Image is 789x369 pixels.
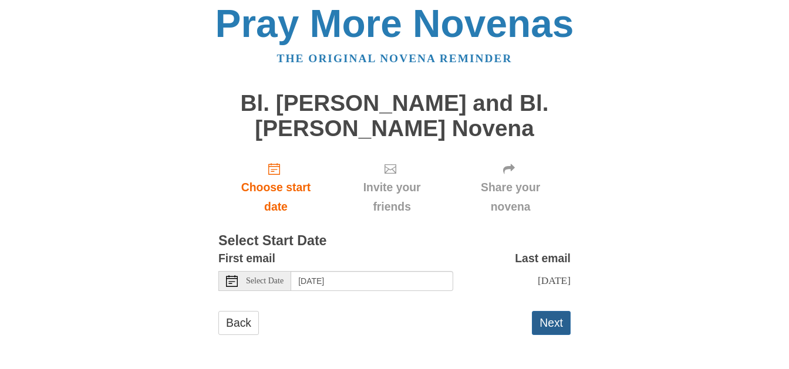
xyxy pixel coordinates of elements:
a: Choose start date [218,153,333,222]
span: Share your novena [462,178,559,216]
a: Back [218,311,259,335]
a: Pray More Novenas [215,2,574,45]
span: Select Date [246,277,284,285]
span: Invite your friends [345,178,439,216]
div: Click "Next" to confirm your start date first. [333,153,450,222]
label: Last email [515,249,571,268]
label: First email [218,249,275,268]
button: Next [532,311,571,335]
a: The original novena reminder [277,52,512,65]
span: [DATE] [538,275,571,286]
span: Choose start date [230,178,322,216]
div: Click "Next" to confirm your start date first. [450,153,571,222]
h3: Select Start Date [218,233,571,249]
h1: Bl. [PERSON_NAME] and Bl. [PERSON_NAME] Novena [218,91,571,141]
